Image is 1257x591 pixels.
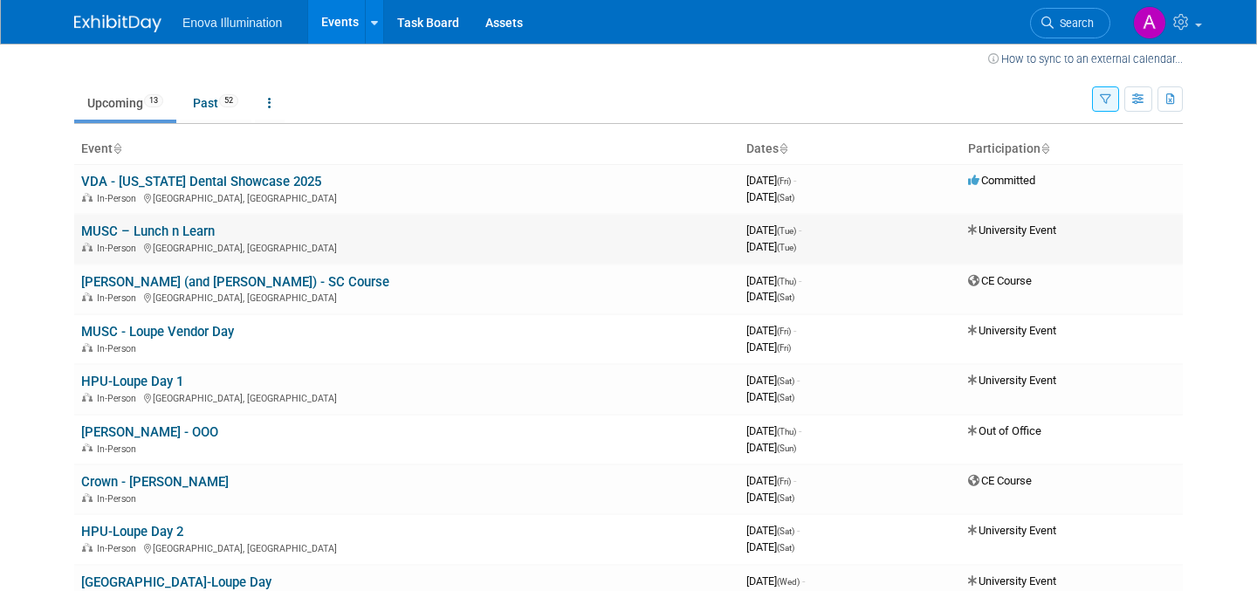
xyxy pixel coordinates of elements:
[968,324,1056,337] span: University Event
[968,174,1035,187] span: Committed
[799,223,801,237] span: -
[777,226,796,236] span: (Tue)
[777,493,794,503] span: (Sat)
[797,374,800,387] span: -
[777,243,796,252] span: (Tue)
[746,390,794,403] span: [DATE]
[81,290,732,304] div: [GEOGRAPHIC_DATA], [GEOGRAPHIC_DATA]
[793,174,796,187] span: -
[82,243,93,251] img: In-Person Event
[746,474,796,487] span: [DATE]
[746,540,794,553] span: [DATE]
[746,190,794,203] span: [DATE]
[219,94,238,107] span: 52
[81,390,732,404] div: [GEOGRAPHIC_DATA], [GEOGRAPHIC_DATA]
[81,574,271,590] a: [GEOGRAPHIC_DATA]-Loupe Day
[82,393,93,402] img: In-Person Event
[746,524,800,537] span: [DATE]
[113,141,121,155] a: Sort by Event Name
[777,292,794,302] span: (Sat)
[746,574,805,588] span: [DATE]
[74,15,161,32] img: ExhibitDay
[746,174,796,187] span: [DATE]
[81,223,215,239] a: MUSC – Lunch n Learn
[777,326,791,336] span: (Fri)
[793,474,796,487] span: -
[746,441,796,454] span: [DATE]
[968,374,1056,387] span: University Event
[144,94,163,107] span: 13
[82,193,93,202] img: In-Person Event
[793,324,796,337] span: -
[777,427,796,436] span: (Thu)
[81,240,732,254] div: [GEOGRAPHIC_DATA], [GEOGRAPHIC_DATA]
[81,374,183,389] a: HPU-Loupe Day 1
[777,343,791,353] span: (Fri)
[746,240,796,253] span: [DATE]
[746,223,801,237] span: [DATE]
[81,540,732,554] div: [GEOGRAPHIC_DATA], [GEOGRAPHIC_DATA]
[1054,17,1094,30] span: Search
[81,424,218,440] a: [PERSON_NAME] - OOO
[802,574,805,588] span: -
[777,393,794,402] span: (Sat)
[81,174,321,189] a: VDA - [US_STATE] Dental Showcase 2025
[739,134,961,164] th: Dates
[81,524,183,539] a: HPU-Loupe Day 2
[777,477,791,486] span: (Fri)
[81,324,234,340] a: MUSC - Loupe Vendor Day
[182,16,282,30] span: Enova Illumination
[746,340,791,354] span: [DATE]
[777,193,794,203] span: (Sat)
[777,176,791,186] span: (Fri)
[81,190,732,204] div: [GEOGRAPHIC_DATA], [GEOGRAPHIC_DATA]
[799,274,801,287] span: -
[1030,8,1110,38] a: Search
[746,374,800,387] span: [DATE]
[777,543,794,553] span: (Sat)
[968,274,1032,287] span: CE Course
[82,493,93,502] img: In-Person Event
[81,474,229,490] a: Crown - [PERSON_NAME]
[1133,6,1166,39] img: Adam Shore
[746,424,801,437] span: [DATE]
[74,134,739,164] th: Event
[779,141,787,155] a: Sort by Start Date
[799,424,801,437] span: -
[968,474,1032,487] span: CE Course
[777,577,800,587] span: (Wed)
[82,292,93,301] img: In-Person Event
[777,443,796,453] span: (Sun)
[777,526,794,536] span: (Sat)
[746,324,796,337] span: [DATE]
[97,543,141,554] span: In-Person
[777,277,796,286] span: (Thu)
[1041,141,1049,155] a: Sort by Participation Type
[968,524,1056,537] span: University Event
[180,86,251,120] a: Past52
[746,491,794,504] span: [DATE]
[97,243,141,254] span: In-Person
[82,343,93,352] img: In-Person Event
[961,134,1183,164] th: Participation
[97,292,141,304] span: In-Person
[97,343,141,354] span: In-Person
[74,86,176,120] a: Upcoming13
[968,223,1056,237] span: University Event
[81,274,389,290] a: [PERSON_NAME] (and [PERSON_NAME]) - SC Course
[82,443,93,452] img: In-Person Event
[97,493,141,505] span: In-Person
[968,574,1056,588] span: University Event
[777,376,794,386] span: (Sat)
[97,193,141,204] span: In-Person
[746,290,794,303] span: [DATE]
[97,393,141,404] span: In-Person
[97,443,141,455] span: In-Person
[746,274,801,287] span: [DATE]
[968,424,1041,437] span: Out of Office
[82,543,93,552] img: In-Person Event
[988,52,1183,65] a: How to sync to an external calendar...
[797,524,800,537] span: -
